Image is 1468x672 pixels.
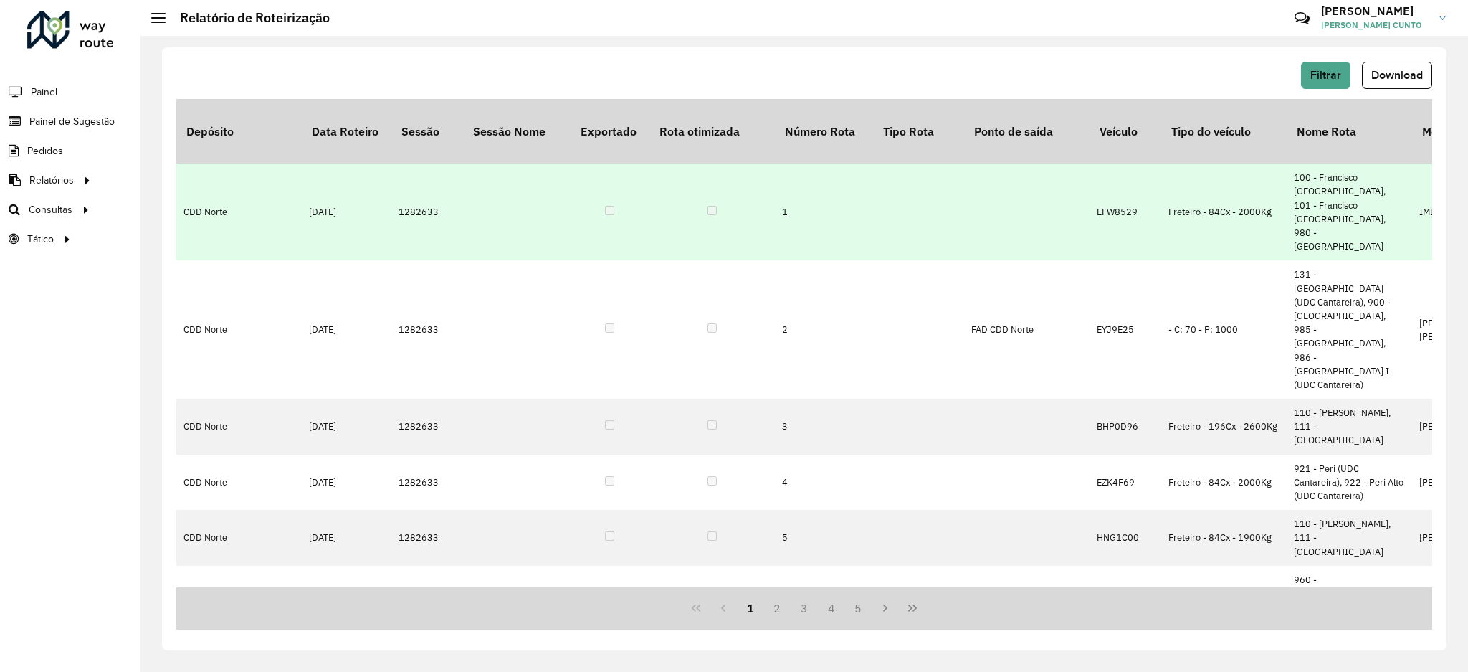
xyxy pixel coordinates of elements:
button: 5 [845,595,872,622]
button: 1 [737,595,764,622]
button: Filtrar [1301,62,1350,89]
button: 4 [818,595,845,622]
td: Freteiro - 196Cx - 2600Kg [1161,399,1287,455]
span: Pedidos [27,143,63,158]
td: CDD Norte [176,566,302,622]
span: Tático [27,232,54,247]
th: Rota otimizada [649,99,775,164]
td: 5 [775,510,882,566]
td: 4 [775,455,882,511]
span: Download [1371,69,1423,81]
td: FAD CDD Norte [964,260,1090,399]
span: Relatórios [29,173,74,188]
td: Normal [839,399,964,455]
td: EYJ9E25 [1090,260,1161,399]
td: 110 - [PERSON_NAME], 111 - [GEOGRAPHIC_DATA] [1287,399,1412,455]
button: Download [1362,62,1432,89]
td: DCO1160 [1090,566,1161,622]
a: Contato Rápido [1287,3,1317,34]
td: CDD Norte [176,260,302,399]
button: 3 [791,595,818,622]
th: Veículo [1090,99,1161,164]
td: [DATE] [302,455,391,511]
span: Consultas [29,202,72,217]
td: EZK4F69 [1090,455,1161,511]
span: Painel [31,85,57,100]
button: Last Page [899,595,926,622]
td: 2 [775,260,882,399]
td: CDD Norte [176,399,302,455]
td: Normal [839,455,964,511]
th: Nome Tipo Rota [839,99,964,164]
td: CDD Norte [176,510,302,566]
th: Sessão [391,99,463,164]
th: Número Rota [775,99,882,164]
td: 110 - [PERSON_NAME], 111 - [GEOGRAPHIC_DATA] [1287,510,1412,566]
td: [DATE] [302,566,391,622]
span: [PERSON_NAME] CUNTO [1321,19,1429,32]
span: Filtrar [1310,69,1341,81]
td: [DATE] [302,399,391,455]
th: Tipo do veículo [1161,99,1287,164]
td: 1282633 [391,566,463,622]
th: Data Roteiro [302,99,391,164]
td: 3 [775,399,882,455]
h2: Relatório de Roteirização [166,10,330,26]
th: Sessão Nome [463,99,571,164]
td: Normal [839,164,964,260]
td: Freteiro - 84Cx - 1900Kg [1161,510,1287,566]
td: - C: 70 - P: 1000 [1161,260,1287,399]
td: FAD [839,260,964,399]
td: Freteiro - 84Cx - 2000Kg [1161,455,1287,511]
td: Freteiro - 84Cx - 2000Kg [1161,164,1287,260]
th: Ponto de saída [964,99,1090,164]
h3: [PERSON_NAME] [1321,4,1429,18]
td: 1282633 [391,510,463,566]
td: 1282633 [391,399,463,455]
td: 6 [775,566,882,622]
td: [DATE] [302,164,391,260]
td: [DATE] [302,260,391,399]
button: Next Page [872,595,899,622]
td: 100 - Francisco [GEOGRAPHIC_DATA], 101 - Francisco [GEOGRAPHIC_DATA], 980 - [GEOGRAPHIC_DATA] [1287,164,1412,260]
td: Normal [839,566,964,622]
td: 921 - Peri (UDC Cantareira), 922 - Peri Alto (UDC Cantareira) [1287,455,1412,511]
td: CDD Norte [176,455,302,511]
td: 960 - [GEOGRAPHIC_DATA] (UDC Cantareira) [1287,566,1412,622]
td: Normal [839,510,964,566]
td: CDD Norte [176,164,302,260]
button: 2 [763,595,791,622]
td: HNG1C00 [1090,510,1161,566]
th: Depósito [176,99,302,164]
th: Nome Rota [1287,99,1412,164]
td: Freteiro - 140Cx - 2640Kg [1161,566,1287,622]
td: EFW8529 [1090,164,1161,260]
td: 1282633 [391,455,463,511]
td: BHP0D96 [1090,399,1161,455]
td: 1 [775,164,882,260]
td: 1282633 [391,164,463,260]
th: Exportado [571,99,649,164]
span: Painel de Sugestão [29,114,115,129]
td: [DATE] [302,510,391,566]
td: 1282633 [391,260,463,399]
td: 131 - [GEOGRAPHIC_DATA] (UDC Cantareira), 900 - [GEOGRAPHIC_DATA], 985 - [GEOGRAPHIC_DATA], 986 -... [1287,260,1412,399]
